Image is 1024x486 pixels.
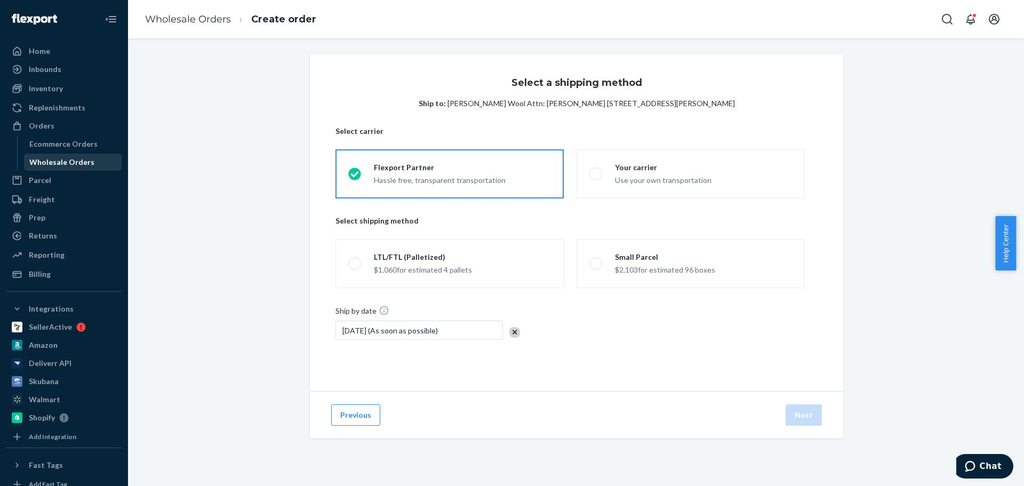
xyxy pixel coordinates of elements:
[29,358,71,369] div: Deliverr API
[374,162,506,173] div: Flexport Partner
[956,454,1013,481] iframe: Opens a widget where you can chat to one of our agents
[6,172,122,189] a: Parcel
[29,250,65,260] div: Reporting
[29,322,72,332] div: SellerActive
[511,76,642,90] h3: Select a shipping method
[960,9,981,30] button: Open notifications
[419,99,447,108] span: Ship to:
[331,404,380,426] button: Previous
[6,61,122,78] a: Inbounds
[29,269,51,280] div: Billing
[29,194,55,205] div: Freight
[335,126,818,137] p: Select carrier
[145,13,231,25] a: Wholesale Orders
[29,139,98,149] div: Ecommerce Orders
[29,121,54,131] div: Orders
[6,99,122,116] a: Replenishments
[6,391,122,408] a: Walmart
[6,191,122,208] a: Freight
[6,355,122,372] a: Deliverr API
[6,266,122,283] a: Billing
[29,212,45,223] div: Prep
[6,300,122,317] button: Integrations
[937,9,958,30] button: Open Search Box
[29,46,50,57] div: Home
[374,252,472,262] div: LTL/FTL (Palletized)
[29,83,63,94] div: Inventory
[6,373,122,390] a: Skubana
[6,80,122,97] a: Inventory
[6,246,122,264] a: Reporting
[786,404,822,426] button: Next
[29,376,59,387] div: Skubana
[374,262,472,275] div: $1,060 for estimated 4 pallets
[29,340,58,350] div: Amazon
[29,412,55,423] div: Shopify
[29,394,60,405] div: Walmart
[615,173,711,186] div: Use your own transportation
[447,99,735,108] span: [PERSON_NAME] Wool Attn: [PERSON_NAME] [STREET_ADDRESS][PERSON_NAME]
[29,102,85,113] div: Replenishments
[6,337,122,354] a: Amazon
[29,157,94,168] div: Wholesale Orders
[137,4,325,35] ol: breadcrumbs
[615,162,711,173] div: Your carrier
[335,216,818,226] p: Select shipping method
[29,460,63,471] div: Fast Tags
[29,304,74,314] div: Integrations
[29,230,57,241] div: Returns
[6,227,122,244] a: Returns
[251,13,316,25] a: Create order
[995,216,1016,270] button: Help Center
[6,43,122,60] a: Home
[6,318,122,336] a: SellerActive
[29,64,61,75] div: Inbounds
[29,175,51,186] div: Parcel
[24,154,122,171] a: Wholesale Orders
[6,457,122,474] button: Fast Tags
[374,173,506,186] div: Hassle free, transparent transportation
[6,117,122,134] a: Orders
[983,9,1005,30] button: Open account menu
[615,262,715,275] div: $2,103 for estimated 96 boxes
[335,321,503,340] div: [DATE] (As soon as possible)
[29,432,76,441] div: Add Integration
[6,431,122,443] a: Add Integration
[12,14,57,25] img: Flexport logo
[615,252,715,262] div: Small Parcel
[24,136,122,153] a: Ecommerce Orders
[100,9,122,30] button: Close Navigation
[335,305,526,321] div: Ship by date
[6,209,122,226] a: Prep
[6,409,122,426] a: Shopify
